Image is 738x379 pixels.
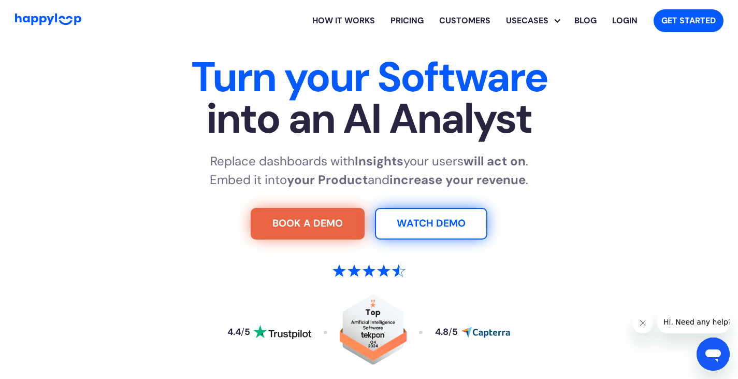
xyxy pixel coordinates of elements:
[654,9,723,32] a: Get started with HappyLoop
[6,7,75,16] span: Hi. Need any help?
[632,313,653,333] iframe: Close message
[251,208,365,240] a: Try For Free
[287,172,368,188] strong: your Product
[506,4,567,37] div: Usecases
[46,57,692,139] h1: Turn your Software
[435,328,458,337] div: 4.8 5
[448,326,452,338] span: /
[305,4,383,37] a: Learn how HappyLoop works
[46,98,692,139] span: into an AI Analyst
[355,153,403,169] strong: Insights
[389,172,526,188] strong: increase your revenue
[227,328,250,337] div: 4.4 5
[383,4,431,37] a: View HappyLoop pricing plans
[567,4,604,37] a: Visit the HappyLoop blog for insights
[227,325,311,340] a: Read reviews about HappyLoop on Trustpilot
[340,294,407,370] a: Read reviews about HappyLoop on Tekpon
[697,338,730,371] iframe: Button to launch messaging window
[15,13,81,25] img: HappyLoop Logo
[15,13,81,28] a: Go to Home Page
[435,327,511,338] a: Read reviews about HappyLoop on Capterra
[241,326,244,338] span: /
[431,4,498,37] a: Learn how HappyLoop works
[657,311,730,333] iframe: Message from company
[498,15,556,27] div: Usecases
[498,4,567,37] div: Explore HappyLoop use cases
[464,153,526,169] strong: will act on
[210,152,528,189] p: Replace dashboards with your users . Embed it into and .
[375,208,487,240] a: Watch Demo
[604,4,645,37] a: Log in to your HappyLoop account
